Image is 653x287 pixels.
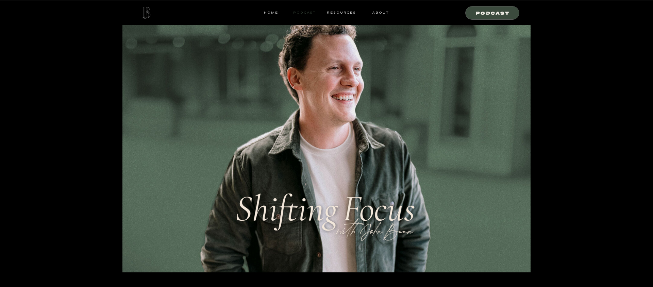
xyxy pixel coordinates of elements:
[372,10,389,16] a: ABOUT
[324,10,356,16] a: resources
[470,10,516,16] a: Podcast
[264,10,278,16] a: HOME
[291,10,318,16] a: Podcast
